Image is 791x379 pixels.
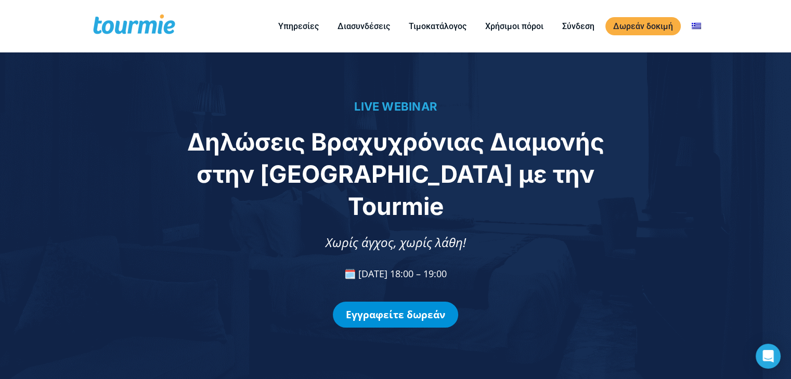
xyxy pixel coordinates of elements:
span: Χωρίς άγχος, χωρίς λάθη! [326,234,466,251]
a: Χρήσιμοι πόροι [477,20,551,33]
span: Τηλέφωνο [227,42,268,53]
span: LIVE WEBINAR [354,100,437,113]
a: Διασυνδέσεις [330,20,398,33]
span: Δηλώσεις Βραχυχρόνιας Διαμονής στην [GEOGRAPHIC_DATA] με την Tourmie [187,127,604,221]
span: 🗓️ [DATE] 18:00 – 19:00 [344,267,447,280]
a: Δωρεάν δοκιμή [605,17,681,35]
a: Τιμοκατάλογος [401,20,474,33]
a: Αλλαγή σε [684,20,709,33]
div: Open Intercom Messenger [756,344,781,369]
a: Εγγραφείτε δωρεάν [333,302,458,328]
a: Υπηρεσίες [270,20,327,33]
a: Σύνδεση [554,20,602,33]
